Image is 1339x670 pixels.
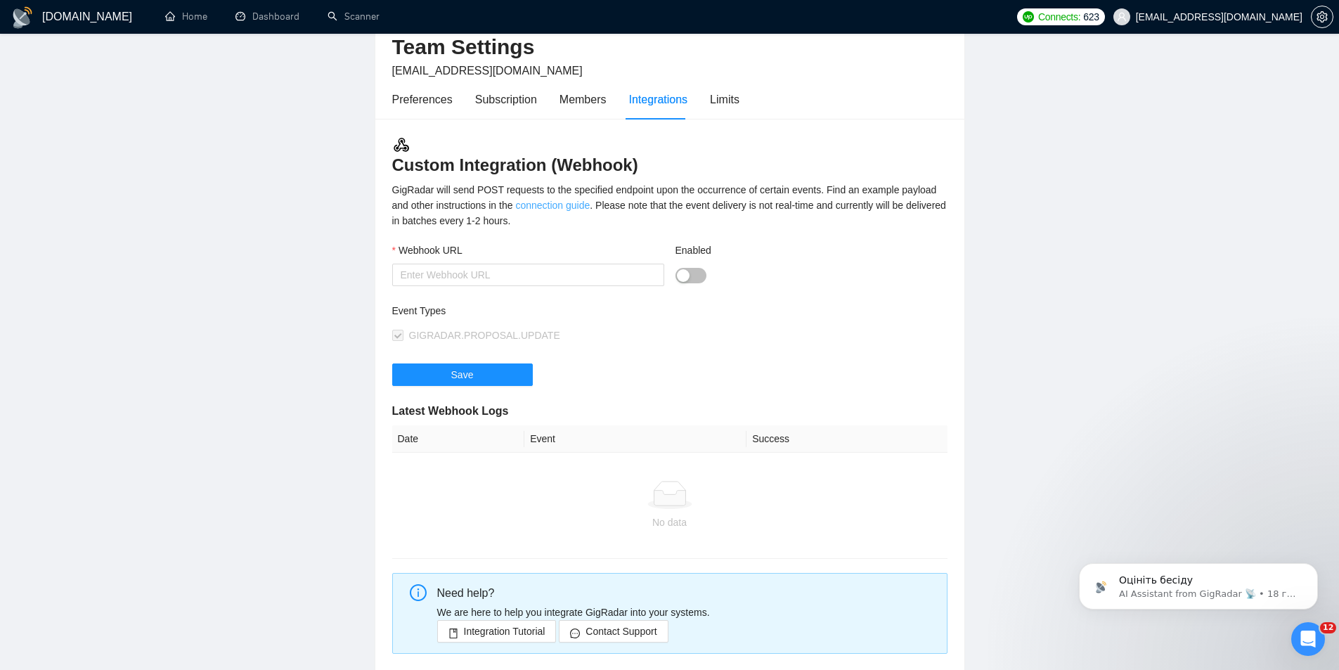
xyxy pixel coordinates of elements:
h2: Team Settings [392,33,947,62]
label: Webhook URL [392,243,462,258]
label: Enabled [675,243,711,258]
th: Date [392,425,525,453]
span: setting [1312,11,1333,22]
span: GIGRADAR.PROPOSAL.UPDATE [409,330,560,341]
a: searchScanner [328,11,380,22]
div: Subscription [475,91,537,108]
span: [EMAIL_ADDRESS][DOMAIN_NAME] [392,65,583,77]
h3: Custom Integration (Webhook) [392,136,947,176]
span: Integration Tutorial [464,624,545,639]
a: connection guide [515,200,590,211]
span: Connects: [1038,9,1080,25]
div: Members [559,91,607,108]
span: Need help? [437,587,495,599]
button: messageContact Support [559,620,668,643]
div: GigRadar will send POST requests to the specified endpoint upon the occurrence of certain events.... [392,182,947,228]
input: Webhook URL [392,264,664,286]
th: Success [746,425,947,453]
label: Event Types [392,303,446,318]
a: homeHome [165,11,207,22]
span: info-circle [410,584,427,601]
button: setting [1311,6,1333,28]
p: We are here to help you integrate GigRadar into your systems. [437,605,936,620]
th: Event [524,425,746,453]
a: bookIntegration Tutorial [437,626,557,637]
span: 12 [1320,622,1336,633]
a: setting [1311,11,1333,22]
button: Save [392,363,533,386]
button: Enabled [675,268,706,283]
div: Preferences [392,91,453,108]
span: 623 [1083,9,1099,25]
div: Integrations [629,91,688,108]
button: bookIntegration Tutorial [437,620,557,643]
span: Save [451,367,474,382]
span: message [570,628,580,638]
div: Limits [710,91,739,108]
a: dashboardDashboard [235,11,299,22]
img: logo [11,6,34,29]
iframe: Intercom notifications повідомлення [1058,534,1339,632]
iframe: Intercom live chat [1291,622,1325,656]
img: webhook.3a52c8ec.svg [392,136,410,154]
h5: Latest Webhook Logs [392,403,947,420]
img: upwork-logo.png [1023,11,1034,22]
span: user [1117,12,1127,22]
span: book [448,628,458,638]
div: No data [398,515,942,530]
span: Contact Support [586,624,656,639]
